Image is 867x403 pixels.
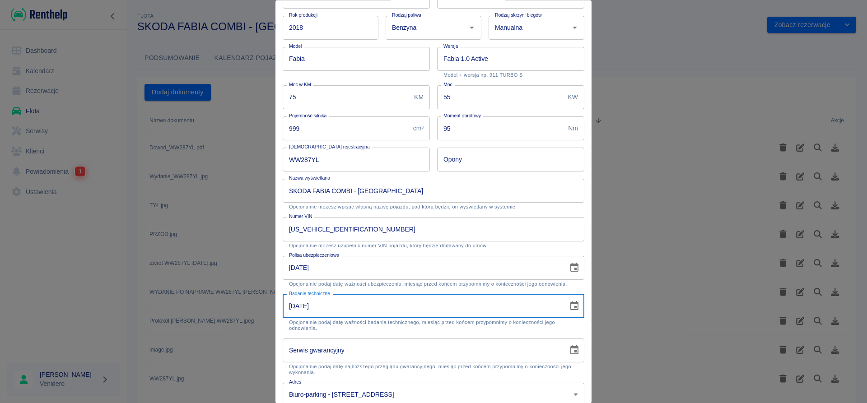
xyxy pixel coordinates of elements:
[392,12,421,19] label: Rodzaj paliwa
[289,290,330,297] label: Badanie techniczne
[289,12,317,19] label: Rok produkcji
[568,124,578,134] p: Nm
[283,148,430,172] input: G0RTHLP
[289,144,370,151] label: [DEMOGRAPHIC_DATA] rejestracyjna
[413,124,424,134] p: cm³
[289,320,578,331] p: Opcjonalnie podaj datę ważności badania technicznego, miesiąc przed końcem przypomnimy o konieczn...
[289,81,311,88] label: Moc w KM
[443,81,452,88] label: Moc
[568,93,578,102] p: KW
[283,338,562,362] input: DD-MM-YYYY
[495,12,542,19] label: Rodzaj skrzyni biegów
[283,218,584,241] input: 1J4FA29P4YP728937
[443,72,578,78] p: Model + wersja np. 911 TURBO S
[466,22,478,34] button: Otwórz
[283,294,562,318] input: DD-MM-YYYY
[565,259,583,277] button: Choose date, selected date is 2 sty 2025
[283,179,584,203] input: Porsche 911 Turbo 2021 Akrapovič mod
[569,22,581,34] button: Otwórz
[437,47,584,71] input: Turbo S
[283,47,430,71] input: 911
[437,148,584,172] input: Michelin Pilot Sport 4 S 245/35 R20
[289,204,578,210] p: Opcjonalnie możesz wpisać własną nazwę pojazdu, pod którą będzie on wyświetlany w systemie.
[565,342,583,360] button: Choose date
[565,297,583,315] button: Choose date, selected date is 21 sie 2025
[390,20,452,36] input: Diesel
[283,256,562,280] input: DD-MM-YYYY
[289,113,326,120] label: Pojemność silnika
[443,113,481,120] label: Moment obrotowy
[289,252,339,259] label: Polisa ubezpieczeniowa
[289,379,301,385] label: Adres
[414,93,424,102] p: KM
[289,243,578,249] p: Opcjonalnie możesz uzupełnić numer VIN pojazdu, który będzie dodawany do umów.
[289,213,312,220] label: Numer VIN
[289,364,578,375] p: Opcjonalnie podaj datę najbliższego przeglądu gwarancyjnego, miesiąc przed końcem przypomnimy o k...
[289,175,330,182] label: Nazwa wyświetlana
[289,281,578,287] p: Opcjonalnie podaj datę ważności ubezpieczenia, miesiąc przed końcem przypomnimy o konieczności je...
[289,43,302,50] label: Model
[443,43,458,50] label: Wersja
